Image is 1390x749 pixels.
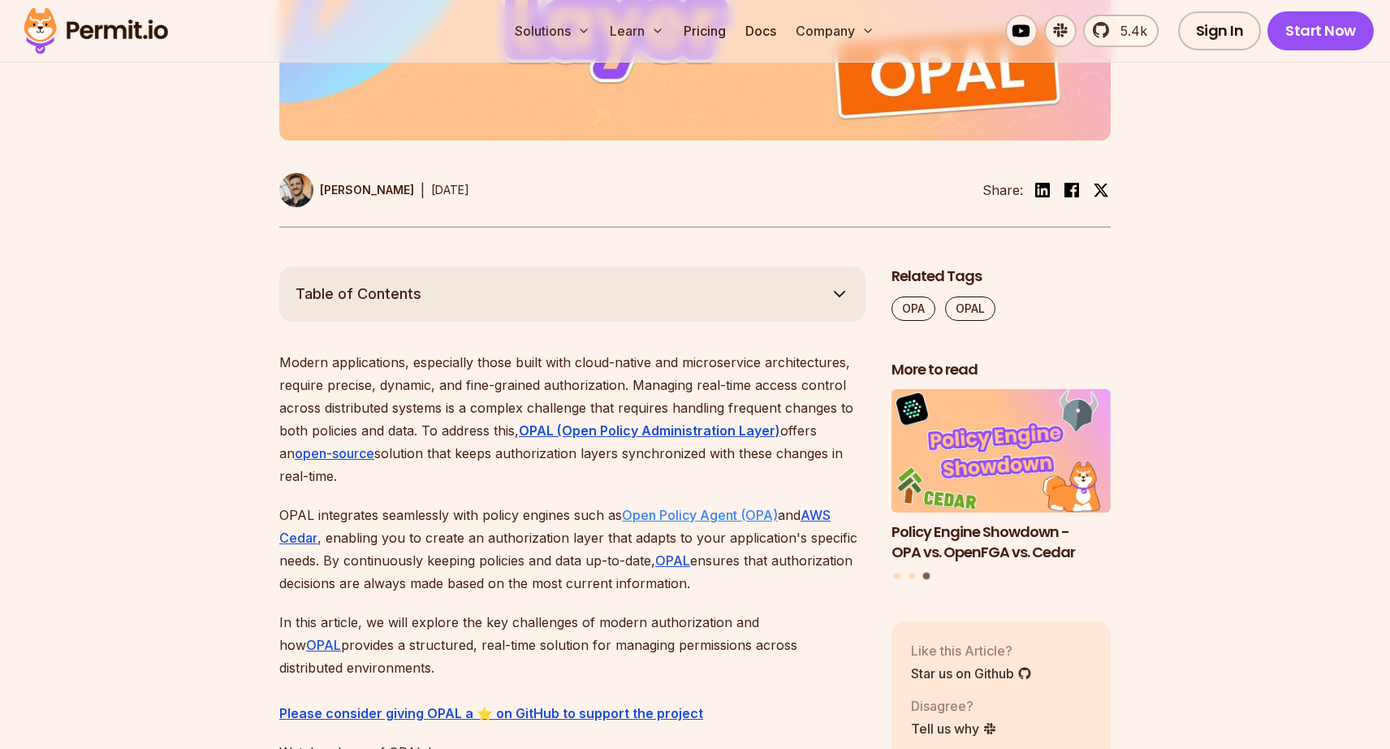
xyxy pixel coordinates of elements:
[891,389,1111,582] div: Posts
[655,552,690,569] a: OPAL
[1062,180,1081,200] img: facebook
[982,180,1023,200] li: Share:
[945,297,995,321] a: OPAL
[891,360,1111,380] h2: More to read
[891,266,1111,287] h2: Related Tags
[279,611,866,725] p: In this article, we will explore the key challenges of modern authorization and how provides a st...
[789,15,881,47] button: Company
[739,15,783,47] a: Docs
[431,183,469,197] time: [DATE]
[911,664,1032,683] a: Star us on Github
[603,15,671,47] button: Learn
[1093,182,1109,198] img: twitter
[519,422,780,439] a: OPAL (Open Policy Administration Layer)
[677,15,732,47] a: Pricing
[1178,11,1262,50] a: Sign In
[320,182,414,198] p: [PERSON_NAME]
[1083,15,1159,47] a: 5.4k
[421,180,425,200] div: |
[891,389,1111,562] li: 3 of 3
[279,705,703,721] a: ⁠Please consider giving OPAL a ⭐ on GitHub to support the project
[922,573,930,580] button: Go to slide 3
[894,573,900,579] button: Go to slide 1
[911,641,1032,660] p: Like this Article?
[508,15,597,47] button: Solutions
[911,696,997,716] p: Disagree?
[891,297,935,321] a: OPA
[911,719,997,738] a: Tell us why
[891,389,1111,513] img: Policy Engine Showdown - OPA vs. OpenFGA vs. Cedar
[891,389,1111,562] a: Policy Engine Showdown - OPA vs. OpenFGA vs. Cedar Policy Engine Showdown - OPA vs. OpenFGA vs. C...
[279,507,831,546] a: AWS Cedar
[295,445,374,461] a: open-source
[279,504,866,595] p: OPAL integrates seamlessly with policy engines such as and , enabling you to create an authorizat...
[279,173,414,207] a: [PERSON_NAME]
[279,266,866,322] button: Table of Contents
[909,573,915,579] button: Go to slide 2
[279,173,313,207] img: Daniel Bass
[891,522,1111,563] h3: Policy Engine Showdown - OPA vs. OpenFGA vs. Cedar
[296,283,421,305] span: Table of Contents
[1033,180,1052,200] img: linkedin
[1267,11,1374,50] a: Start Now
[16,3,175,58] img: Permit logo
[622,507,778,523] a: Open Policy Agent (OPA)
[306,637,341,653] a: OPAL
[279,351,866,487] p: Modern applications, especially those built with cloud-native and microservice architectures, req...
[1111,21,1147,41] span: 5.4k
